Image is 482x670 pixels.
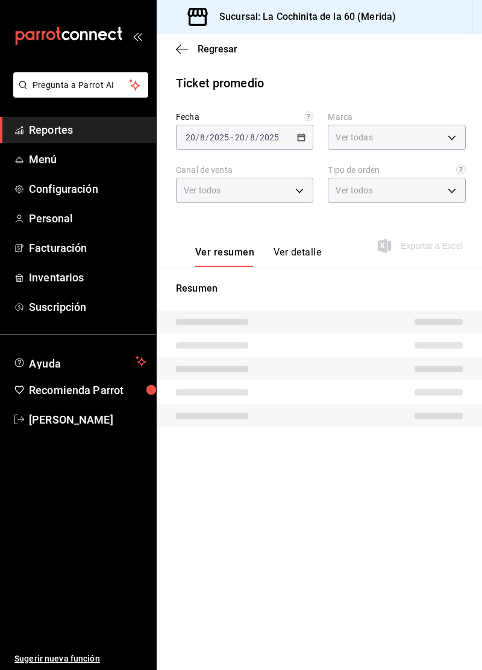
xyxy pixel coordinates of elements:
button: Ver resumen [195,246,254,267]
label: Fecha [176,113,313,121]
h3: Sucursal: La Cochinita de la 60 (Merida) [210,10,396,24]
label: Tipo de orden [328,166,465,174]
span: Regresar [198,43,237,55]
input: ---- [259,133,280,142]
p: Resumen [176,281,463,296]
button: Pregunta a Parrot AI [13,72,148,98]
div: navigation tabs [195,246,321,267]
span: / [255,133,259,142]
span: - [231,133,233,142]
span: Ayuda [29,354,131,369]
span: Configuración [29,181,146,197]
svg: Información delimitada a máximo 62 días. [304,111,313,121]
span: Menú [29,151,146,167]
input: ---- [209,133,230,142]
a: Pregunta a Parrot AI [8,87,148,100]
input: -- [199,133,205,142]
input: -- [185,133,196,142]
button: Regresar [176,43,237,55]
span: Ver todas [336,131,372,143]
label: Marca [328,113,465,121]
button: open_drawer_menu [133,31,142,41]
span: Ver todos [336,184,372,196]
span: Suscripción [29,299,146,315]
span: [PERSON_NAME] [29,412,146,428]
span: Ver todos [184,184,221,196]
span: Sugerir nueva función [14,653,146,665]
span: / [196,133,199,142]
div: Ticket promedio [176,74,264,92]
input: -- [249,133,255,142]
span: Inventarios [29,269,146,286]
span: Recomienda Parrot [29,382,146,398]
span: Pregunta a Parrot AI [33,79,130,92]
span: / [245,133,249,142]
input: -- [234,133,245,142]
span: Personal [29,210,146,227]
span: Facturación [29,240,146,256]
svg: Todas las órdenes contabilizan 1 comensal a excepción de órdenes de mesa con comensales obligator... [456,164,466,174]
label: Canal de venta [176,166,313,174]
span: Reportes [29,122,146,138]
button: Ver detalle [274,246,321,267]
span: / [205,133,209,142]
